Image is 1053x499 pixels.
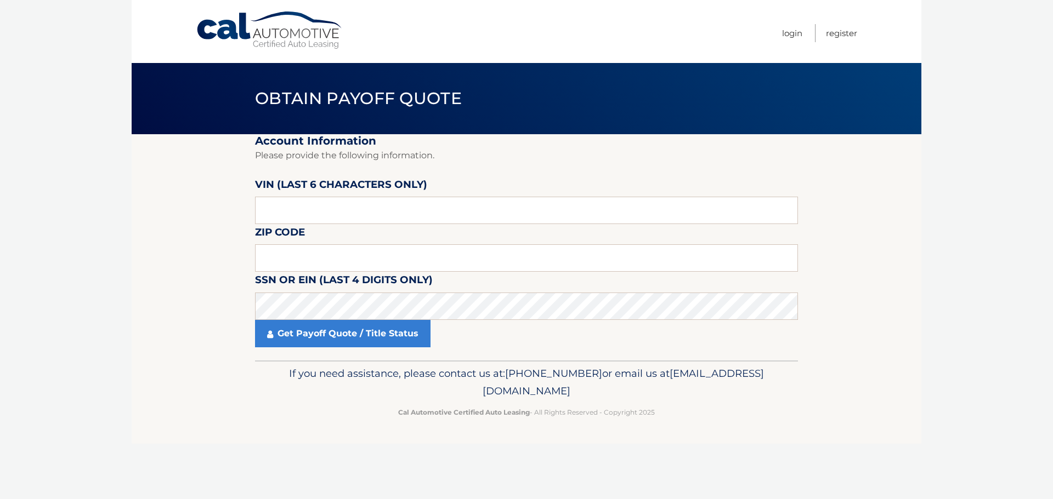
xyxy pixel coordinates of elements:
strong: Cal Automotive Certified Auto Leasing [398,408,530,416]
a: Cal Automotive [196,11,344,50]
a: Register [826,24,857,42]
a: Get Payoff Quote / Title Status [255,320,431,347]
p: If you need assistance, please contact us at: or email us at [262,365,791,400]
label: SSN or EIN (last 4 digits only) [255,272,433,292]
span: [PHONE_NUMBER] [505,367,602,380]
label: VIN (last 6 characters only) [255,176,427,197]
span: Obtain Payoff Quote [255,88,462,108]
p: - All Rights Reserved - Copyright 2025 [262,406,791,418]
h2: Account Information [255,134,798,148]
p: Please provide the following information. [255,148,798,163]
a: Login [782,24,802,42]
label: Zip Code [255,224,305,244]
